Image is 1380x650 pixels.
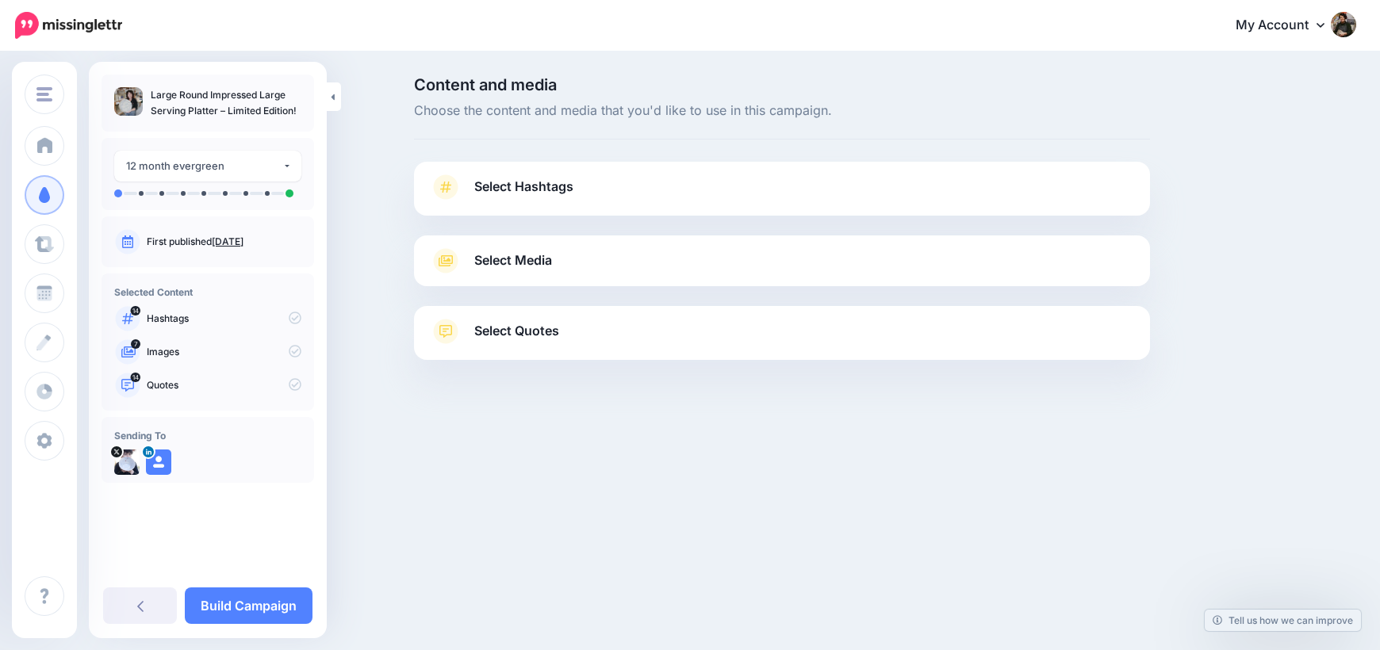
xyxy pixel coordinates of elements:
a: My Account [1220,6,1356,45]
h4: Sending To [114,430,301,442]
a: Select Quotes [430,319,1134,360]
h4: Selected Content [114,286,301,298]
p: Large Round Impressed Large Serving Platter – Limited Edition! [151,87,301,119]
p: Images [147,345,301,359]
div: 12 month evergreen [126,157,282,175]
span: Select Quotes [474,320,559,342]
a: [DATE] [212,235,243,247]
p: Hashtags [147,312,301,326]
span: Choose the content and media that you'd like to use in this campaign. [414,101,1150,121]
span: 14 [131,306,141,315]
img: 74a2dcc2363e34c7ca2308bd2bae8bb3_thumb.jpg [114,87,143,116]
button: 12 month evergreen [114,151,301,182]
img: user_default_image.png [146,449,171,475]
span: 7 [131,339,140,349]
span: Select Media [474,250,552,271]
p: First published [147,235,301,249]
img: pYNy4luZ-4305.jpg [114,449,140,475]
img: Missinglettr [15,12,122,39]
a: Tell us how we can improve [1205,610,1361,631]
span: Select Hashtags [474,176,573,197]
a: Select Media [430,248,1134,273]
img: menu.png [36,87,52,101]
a: Select Hashtags [430,174,1134,216]
span: Content and media [414,77,1150,93]
span: 14 [131,373,141,382]
p: Quotes [147,378,301,392]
